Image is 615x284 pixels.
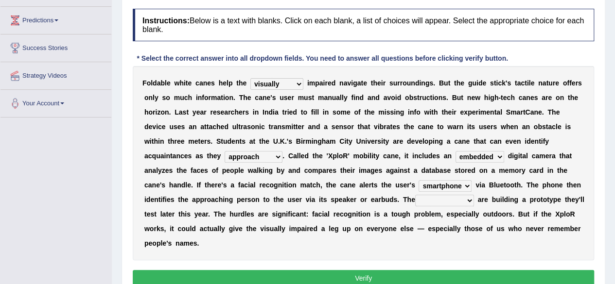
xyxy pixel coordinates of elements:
b: m [480,108,486,116]
b: T [239,94,244,101]
b: t [364,108,367,116]
b: e [328,79,332,87]
b: g [425,79,430,87]
b: e [239,108,243,116]
b: n [396,108,400,116]
b: r [575,79,578,87]
b: s [442,94,446,101]
b: o [403,79,407,87]
b: o [563,79,567,87]
a: Success Stories [0,34,111,59]
b: e [266,94,270,101]
b: o [166,94,170,101]
b: i [253,108,255,116]
b: m [510,108,516,116]
b: a [383,94,387,101]
b: i [313,108,315,116]
b: i [223,94,225,101]
b: Instructions: [142,17,190,25]
b: s [333,108,336,116]
b: n [229,94,233,101]
b: - [498,94,501,101]
b: d [415,79,420,87]
b: C [525,108,530,116]
b: n [355,94,360,101]
b: a [200,108,204,116]
b: f [569,79,572,87]
b: u [422,94,426,101]
b: a [522,94,526,101]
b: e [377,79,381,87]
b: s [386,108,390,116]
b: r [208,94,211,101]
b: n [411,79,415,87]
b: i [351,79,353,87]
b: a [179,108,183,116]
b: i [155,108,157,116]
b: n [264,108,269,116]
b: e [472,108,475,116]
b: t [441,108,444,116]
b: i [432,94,434,101]
b: n [148,94,153,101]
b: o [144,94,149,101]
b: . [169,108,171,116]
b: i [273,108,275,116]
b: s [183,108,187,116]
b: n [526,94,530,101]
b: o [336,108,341,116]
b: h [188,94,192,101]
b: r [243,108,245,116]
b: e [471,94,475,101]
b: a [259,94,263,101]
b: p [315,79,319,87]
b: t [494,108,496,116]
b: f [202,94,204,101]
b: g [353,79,357,87]
b: g [490,94,494,101]
b: u [457,94,461,101]
b: p [228,79,233,87]
b: n [538,79,543,87]
b: e [555,79,559,87]
b: h [367,108,371,116]
b: s [389,79,393,87]
b: o [405,94,409,101]
b: h [457,79,461,87]
b: m [378,108,384,116]
b: m [174,94,180,101]
b: e [207,79,211,87]
b: r [325,79,327,87]
b: a [224,108,228,116]
b: s [429,79,433,87]
b: w [424,108,429,116]
b: s [211,79,215,87]
h4: Below is a text with blanks. Click on each blank, a list of choices will appear. Select the appro... [133,9,594,41]
b: r [284,108,287,116]
b: n [339,79,344,87]
b: t [186,79,188,87]
b: t [494,79,496,87]
b: e [530,94,534,101]
b: x [464,108,468,116]
b: n [203,79,208,87]
b: e [572,79,576,87]
b: r [419,94,422,101]
b: o [225,94,229,101]
b: a [199,79,203,87]
b: t [454,79,457,87]
b: l [315,108,317,116]
b: t [371,79,373,87]
b: u [304,94,308,101]
b: e [363,79,367,87]
b: s [390,108,394,116]
b: y [155,94,158,101]
b: t [282,108,284,116]
b: a [217,94,221,101]
b: r [383,79,385,87]
b: ' [270,94,272,101]
a: Predictions [0,7,111,31]
b: y [193,108,196,116]
b: L [175,108,179,116]
b: o [556,94,560,101]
